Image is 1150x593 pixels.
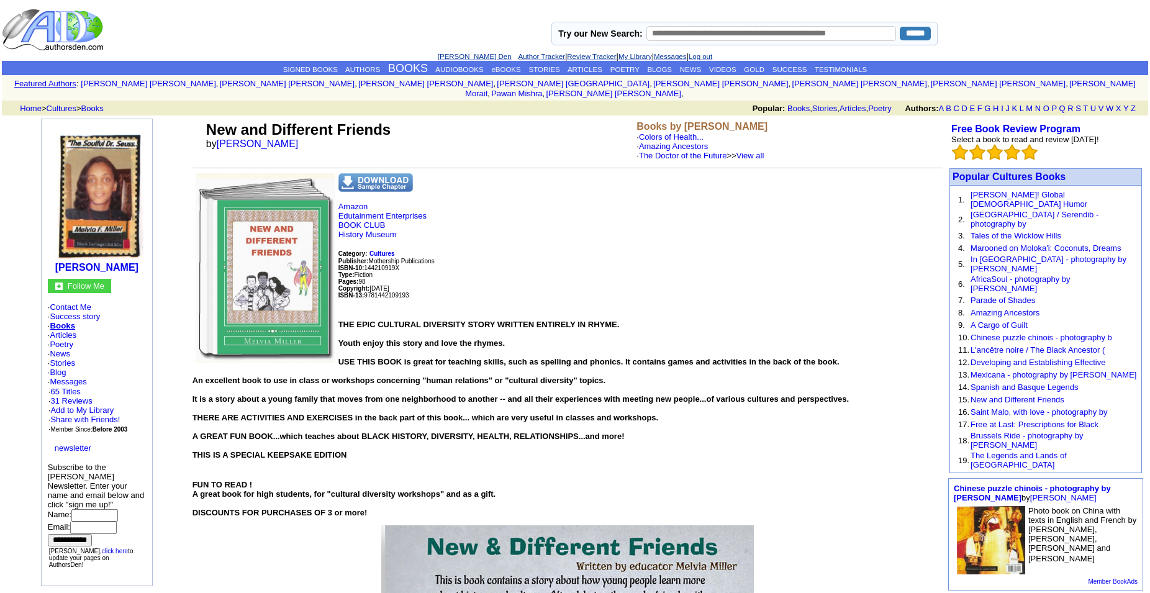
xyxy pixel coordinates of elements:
[815,66,867,73] a: TESTIMONIALS
[338,220,386,230] a: BOOK CLUB
[1123,104,1128,113] a: Y
[220,79,355,88] a: [PERSON_NAME] [PERSON_NAME]
[357,81,358,88] font: i
[772,66,807,73] a: SUCCESS
[958,260,965,269] font: 5.
[958,358,969,367] font: 12.
[1004,144,1020,160] img: bigemptystars.png
[787,104,810,113] a: Books
[338,230,397,239] a: History Museum
[1028,506,1136,563] font: Photo book on China with texts in English and French by [PERSON_NAME], [PERSON_NAME], [PERSON_NAM...
[1089,578,1138,585] a: Member BookAds
[812,104,837,113] a: Stories
[338,202,368,211] a: Amazon
[1075,104,1081,113] a: S
[338,265,399,271] font: 144210919X
[50,426,127,433] font: Member Since:
[438,53,512,60] a: [PERSON_NAME] Den
[958,231,965,240] font: 3.
[977,104,982,113] a: F
[958,395,969,404] font: 15.
[338,285,370,292] font: Copyright:
[338,258,369,265] b: Publisher:
[954,484,1111,502] font: by
[987,144,1003,160] img: bigemptystars.png
[1116,104,1121,113] a: X
[639,142,708,151] a: Amazing Ancestors
[55,262,138,273] b: [PERSON_NAME]
[338,211,427,220] a: Edutainment Enterprises
[971,296,1035,305] a: Parade of Shades
[217,138,299,149] a: [PERSON_NAME]
[958,279,965,289] font: 6.
[753,104,786,113] b: Popular:
[1051,104,1056,113] a: P
[196,173,335,363] img: See larger image
[50,405,114,415] a: Add to My Library
[1035,104,1041,113] a: N
[545,91,546,97] font: i
[639,132,704,142] a: Colors of Health...
[958,407,969,417] font: 16.
[358,79,493,88] a: [PERSON_NAME] [PERSON_NAME]
[680,66,702,73] a: NEWS
[192,480,496,517] font: FUN TO READ ! A great book for high students, for "cultural diversity workshops" and as a gift. D...
[971,407,1107,417] a: Saint Malo, with love - photography by
[971,255,1126,273] a: In [GEOGRAPHIC_DATA] - photography by [PERSON_NAME]
[1020,104,1024,113] a: L
[993,104,998,113] a: H
[1059,104,1065,113] a: Q
[465,79,1136,98] a: [PERSON_NAME] Morait
[971,308,1039,317] a: Amazing Ancestors
[958,296,965,305] font: 7.
[1012,104,1018,113] a: K
[50,358,75,368] a: Stories
[709,66,736,73] a: VIDEOS
[50,387,80,396] a: 65 Titles
[984,104,990,113] a: G
[50,396,92,405] a: 31 Reviews
[939,104,944,113] a: A
[1106,104,1113,113] a: W
[971,231,1061,240] a: Tales of the Wicklow Hills
[68,280,104,291] a: Follow Me
[971,210,1098,229] a: [GEOGRAPHIC_DATA] / Serendib - photography by
[14,79,76,88] a: Featured Authors
[971,274,1070,293] a: AfricaSoul - photography by [PERSON_NAME]
[50,377,86,386] a: Messages
[47,104,76,113] a: Cultures
[971,370,1136,379] a: Mexicana - photography by [PERSON_NAME]
[958,370,969,379] font: 13.
[971,431,1083,450] a: Brussels Ride - photography by [PERSON_NAME]
[528,66,559,73] a: STORIES
[954,484,1111,502] a: Chinese puzzle chinois - photography by [PERSON_NAME]
[206,121,391,138] font: New and Different Friends
[2,8,106,52] img: logo_ad.gif
[338,271,355,278] b: Type:
[684,91,685,97] font: i
[958,345,969,355] font: 11.
[969,104,975,113] a: E
[636,151,764,160] font: · >>
[369,248,395,258] a: Cultures
[1090,104,1096,113] a: U
[567,53,616,60] a: Review Tracker
[49,548,134,568] font: [PERSON_NAME], to update your pages on AuthorsDen!
[1043,104,1049,113] a: O
[1021,144,1038,160] img: bigemptystars.png
[958,456,969,465] font: 19.
[388,62,428,75] a: BOOKS
[338,292,409,299] font: 9781442109193
[568,66,602,73] a: ARTICLES
[652,81,653,88] font: i
[971,190,1087,209] a: [PERSON_NAME]! Global [DEMOGRAPHIC_DATA] Humor
[636,142,764,160] font: ·
[953,171,1066,182] font: Popular Cultures Books
[1026,104,1033,113] a: M
[1001,104,1003,113] a: I
[50,321,75,330] a: Books
[558,29,642,38] label: Try our New Search:
[1083,104,1088,113] a: T
[20,104,42,113] a: Home
[55,283,63,290] img: gc.jpg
